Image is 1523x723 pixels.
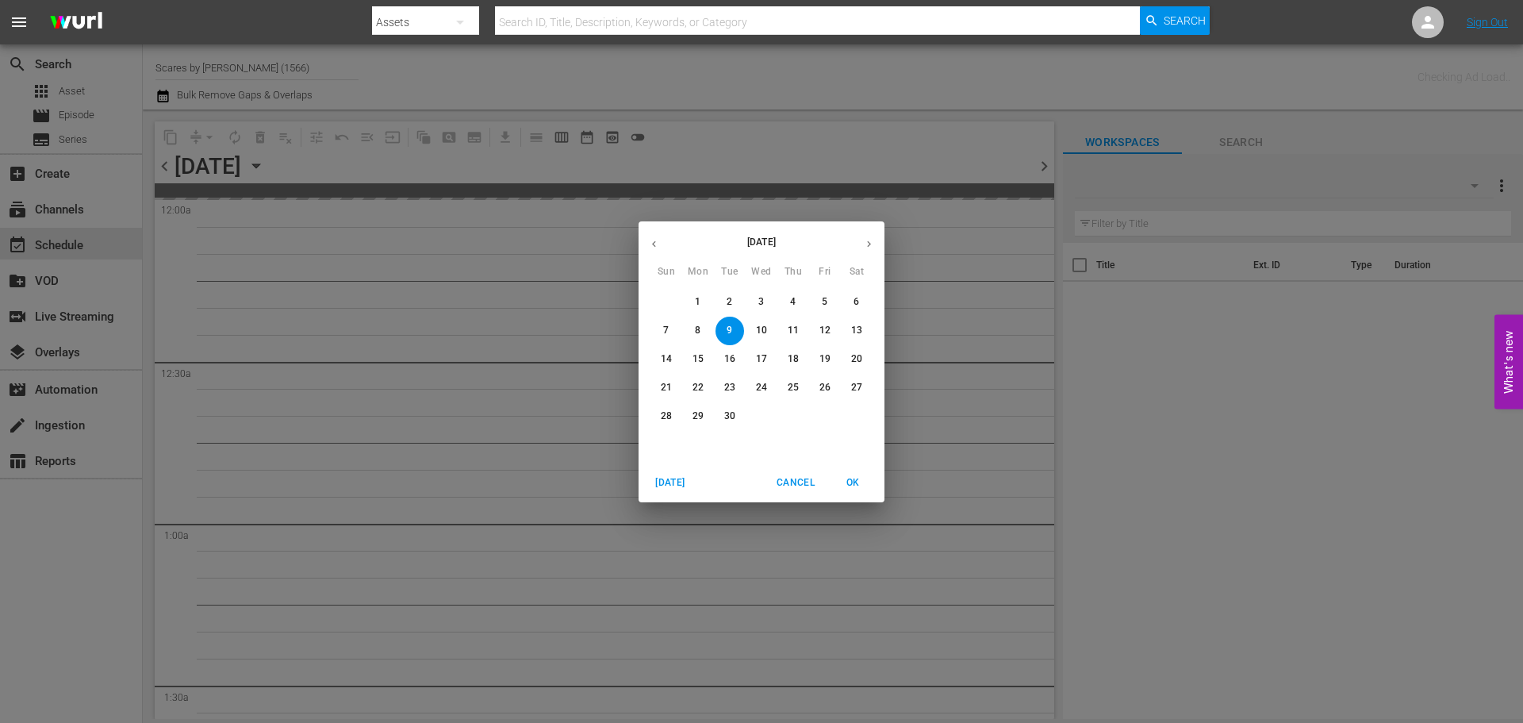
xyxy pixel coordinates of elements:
[692,410,704,423] p: 29
[652,317,681,345] button: 7
[684,374,712,402] button: 22
[770,470,821,496] button: Cancel
[842,317,871,345] button: 13
[715,345,744,374] button: 16
[715,288,744,317] button: 2
[788,381,799,394] p: 25
[747,264,776,280] span: Wed
[684,317,712,345] button: 8
[684,345,712,374] button: 15
[747,345,776,374] button: 17
[834,475,872,491] span: OK
[811,345,839,374] button: 19
[695,324,700,337] p: 8
[724,410,735,423] p: 30
[661,352,672,366] p: 14
[652,374,681,402] button: 21
[811,264,839,280] span: Fri
[692,352,704,366] p: 15
[819,352,831,366] p: 19
[727,295,732,309] p: 2
[811,374,839,402] button: 26
[1164,6,1206,35] span: Search
[851,324,862,337] p: 13
[692,381,704,394] p: 22
[756,324,767,337] p: 10
[779,374,808,402] button: 25
[842,288,871,317] button: 6
[727,324,732,337] p: 9
[777,475,815,491] span: Cancel
[1494,314,1523,409] button: Open Feedback Widget
[715,402,744,431] button: 30
[842,264,871,280] span: Sat
[842,374,871,402] button: 27
[1467,16,1508,29] a: Sign Out
[756,352,767,366] p: 17
[851,352,862,366] p: 20
[779,345,808,374] button: 18
[684,288,712,317] button: 1
[651,475,689,491] span: [DATE]
[779,288,808,317] button: 4
[652,264,681,280] span: Sun
[851,381,862,394] p: 27
[684,402,712,431] button: 29
[38,4,114,41] img: ans4CAIJ8jUAAAAAAAAAAAAAAAAAAAAAAAAgQb4GAAAAAAAAAAAAAAAAAAAAAAAAJMjXAAAAAAAAAAAAAAAAAAAAAAAAgAT5G...
[788,352,799,366] p: 18
[827,470,878,496] button: OK
[661,410,672,423] p: 28
[788,324,799,337] p: 11
[715,264,744,280] span: Tue
[652,402,681,431] button: 28
[724,381,735,394] p: 23
[715,374,744,402] button: 23
[747,374,776,402] button: 24
[669,235,854,249] p: [DATE]
[819,324,831,337] p: 12
[822,295,827,309] p: 5
[854,295,859,309] p: 6
[779,264,808,280] span: Thu
[645,470,696,496] button: [DATE]
[790,295,796,309] p: 4
[663,324,669,337] p: 7
[758,295,764,309] p: 3
[747,288,776,317] button: 3
[695,295,700,309] p: 1
[747,317,776,345] button: 10
[779,317,808,345] button: 11
[811,288,839,317] button: 5
[661,381,672,394] p: 21
[10,13,29,32] span: menu
[724,352,735,366] p: 16
[756,381,767,394] p: 24
[652,345,681,374] button: 14
[715,317,744,345] button: 9
[842,345,871,374] button: 20
[811,317,839,345] button: 12
[819,381,831,394] p: 26
[684,264,712,280] span: Mon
